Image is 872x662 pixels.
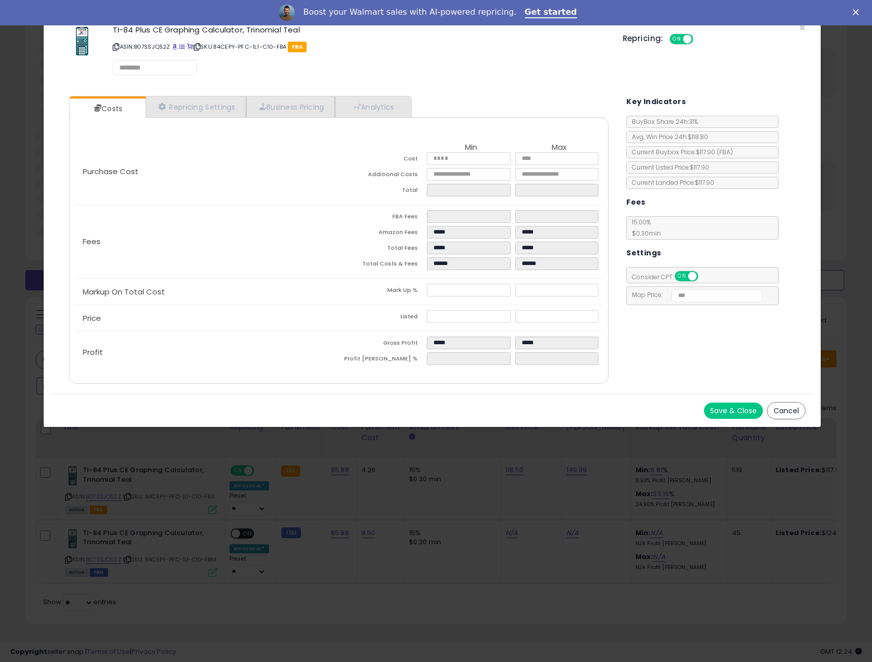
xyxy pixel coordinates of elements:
[75,314,339,322] p: Price
[179,43,185,51] a: All offer listings
[627,163,709,172] span: Current Listed Price: $117.90
[627,290,762,299] span: Map Price:
[71,26,93,56] img: 41-OOsHrsKL._SL60_.jpg
[339,184,427,200] td: Total
[627,273,712,281] span: Consider CPT:
[339,310,427,326] td: Listed
[75,168,339,176] p: Purchase Cost
[627,117,698,126] span: BuyBox Share 24h: 31%
[279,5,295,21] img: Profile image for Adrian
[339,352,427,368] td: Profit [PERSON_NAME] %
[172,43,178,51] a: BuyBox page
[697,272,713,281] span: OFF
[627,229,661,238] span: $0.30 min
[427,143,515,152] th: Min
[246,96,335,117] a: Business Pricing
[113,39,607,55] p: ASIN: B07SSJQS2Z | SKU: 84CEPY-PFC-1L1-C10-FBA
[70,98,145,119] a: Costs
[335,96,410,117] a: Analytics
[288,42,307,52] span: FBA
[627,133,708,141] span: Avg. Win Price 24h: $118.80
[691,35,708,44] span: OFF
[626,247,661,259] h5: Settings
[799,20,806,35] span: ×
[704,403,763,419] button: Save & Close
[515,143,603,152] th: Max
[339,242,427,257] td: Total Fees
[339,168,427,184] td: Additional Costs
[146,96,246,117] a: Repricing Settings
[670,35,683,44] span: ON
[627,148,733,156] span: Current Buybox Price:
[339,337,427,352] td: Gross Profit
[75,348,339,356] p: Profit
[187,43,192,51] a: Your listing only
[626,95,686,108] h5: Key Indicators
[627,178,714,187] span: Current Landed Price: $117.90
[623,35,663,43] h5: Repricing:
[75,288,339,296] p: Markup On Total Cost
[696,148,733,156] span: $117.90
[113,26,607,34] h3: TI-84 Plus CE Graphing Calculator, Trinomial Teal
[525,7,577,18] a: Get started
[339,226,427,242] td: Amazon Fees
[339,152,427,168] td: Cost
[303,7,516,17] div: Boost your Walmart sales with AI-powered repricing.
[626,196,646,209] h5: Fees
[676,272,688,281] span: ON
[75,238,339,246] p: Fees
[767,402,806,419] button: Cancel
[339,210,427,226] td: FBA Fees
[853,9,863,15] div: Close
[339,284,427,300] td: Mark Up %
[627,218,661,238] span: 15.00 %
[717,148,733,156] span: ( FBA )
[339,257,427,273] td: Total Costs & Fees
